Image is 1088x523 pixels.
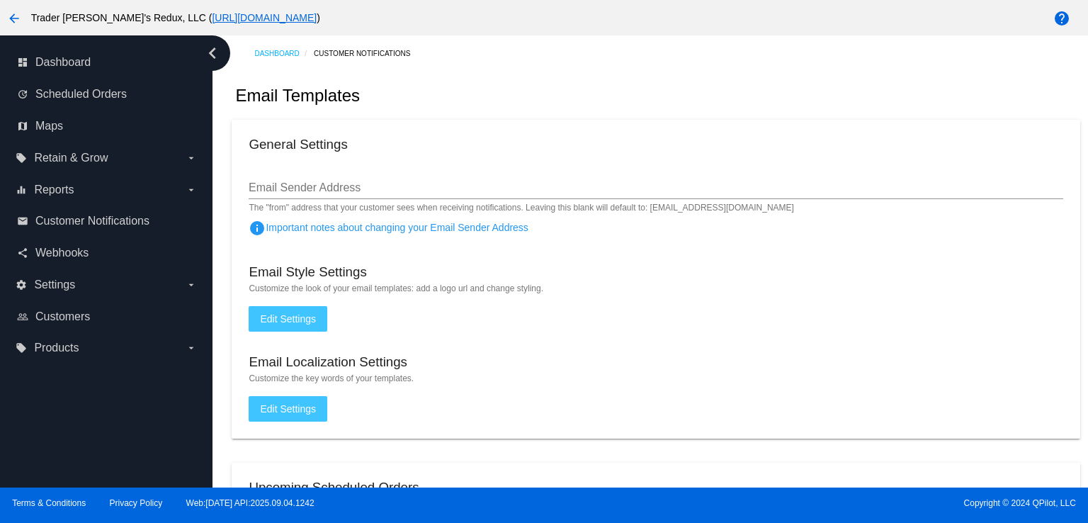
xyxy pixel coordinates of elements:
[17,89,28,100] i: update
[35,310,90,323] span: Customers
[260,313,316,325] span: Edit Settings
[314,43,423,64] a: Customer Notifications
[34,342,79,354] span: Products
[34,279,75,291] span: Settings
[17,247,28,259] i: share
[35,215,149,227] span: Customer Notifications
[17,215,28,227] i: email
[31,12,320,23] span: Trader [PERSON_NAME]'s Redux, LLC ( )
[110,498,163,508] a: Privacy Policy
[35,247,89,259] span: Webhooks
[16,342,27,354] i: local_offer
[235,86,360,106] h2: Email Templates
[186,279,197,291] i: arrow_drop_down
[1053,10,1070,27] mat-icon: help
[249,283,1062,293] mat-hint: Customize the look of your email templates: add a logo url and change styling.
[35,56,91,69] span: Dashboard
[260,403,316,415] span: Edit Settings
[249,264,366,280] h3: Email Style Settings
[35,88,127,101] span: Scheduled Orders
[17,83,197,106] a: update Scheduled Orders
[17,305,197,328] a: people_outline Customers
[212,12,317,23] a: [URL][DOMAIN_NAME]
[17,120,28,132] i: map
[17,51,197,74] a: dashboard Dashboard
[254,43,314,64] a: Dashboard
[249,137,347,152] h3: General Settings
[17,210,197,232] a: email Customer Notifications
[186,152,197,164] i: arrow_drop_down
[249,373,1062,383] mat-hint: Customize the key words of your templates.
[16,152,27,164] i: local_offer
[16,184,27,196] i: equalizer
[34,152,108,164] span: Retain & Grow
[249,203,794,213] mat-hint: The "from" address that your customer sees when receiving notifications. Leaving this blank will ...
[186,184,197,196] i: arrow_drop_down
[249,396,327,422] button: Edit Settings
[186,498,314,508] a: Web:[DATE] API:2025.09.04.1242
[249,220,266,237] mat-icon: info
[35,120,63,133] span: Maps
[17,115,197,137] a: map Maps
[249,354,407,370] h3: Email Localization Settings
[16,279,27,291] i: settings
[556,498,1076,508] span: Copyright © 2024 QPilot, LLC
[249,213,277,242] button: Important notes about changing your Email Sender Address
[249,181,1062,194] input: Email Sender Address
[249,306,327,332] button: Edit Settings
[6,10,23,27] mat-icon: arrow_back
[201,42,224,64] i: chevron_left
[17,242,197,264] a: share Webhooks
[249,222,528,233] span: Important notes about changing your Email Sender Address
[186,342,197,354] i: arrow_drop_down
[17,57,28,68] i: dashboard
[12,498,86,508] a: Terms & Conditions
[34,184,74,196] span: Reports
[17,311,28,322] i: people_outline
[249,480,419,495] h3: Upcoming Scheduled Orders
